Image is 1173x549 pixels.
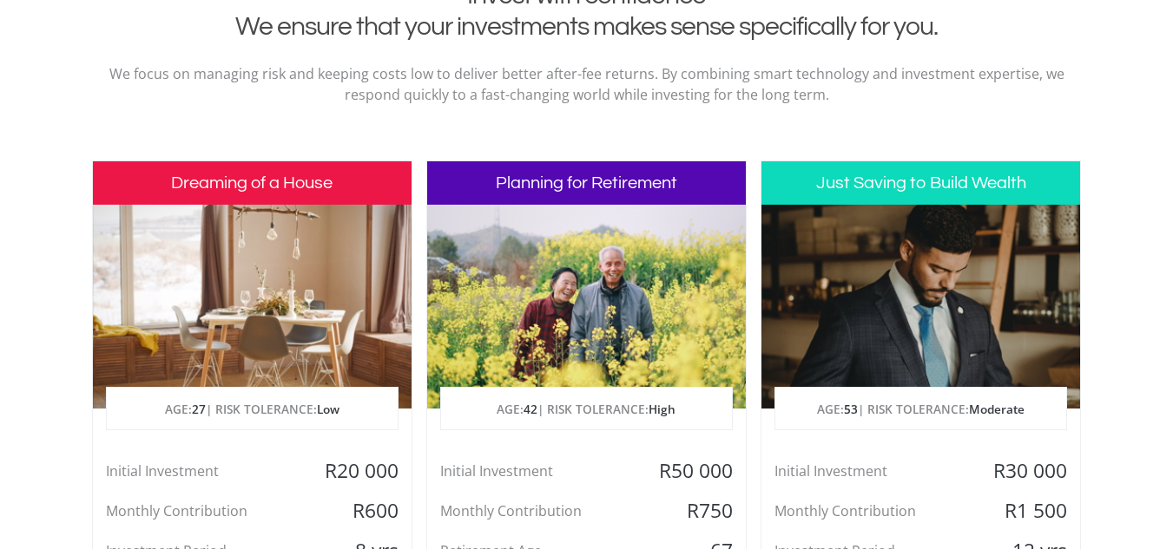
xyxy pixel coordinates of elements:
[305,498,411,524] div: R600
[974,498,1080,524] div: R1 500
[305,458,411,484] div: R20 000
[441,388,732,431] p: AGE: | RISK TOLERANCE:
[844,401,858,417] span: 53
[427,498,640,524] div: Monthly Contribution
[775,388,1066,431] p: AGE: | RISK TOLERANCE:
[969,401,1025,417] span: Moderate
[640,498,746,524] div: R750
[524,401,537,417] span: 42
[427,161,746,205] h3: Planning for Retirement
[105,63,1069,105] p: We focus on managing risk and keeping costs low to deliver better after-fee returns. By combining...
[640,458,746,484] div: R50 000
[974,458,1080,484] div: R30 000
[107,388,398,431] p: AGE: | RISK TOLERANCE:
[761,458,974,484] div: Initial Investment
[93,161,412,205] h3: Dreaming of a House
[649,401,675,417] span: High
[761,161,1080,205] h3: Just Saving to Build Wealth
[761,498,974,524] div: Monthly Contribution
[192,401,206,417] span: 27
[93,498,306,524] div: Monthly Contribution
[427,458,640,484] div: Initial Investment
[93,458,306,484] div: Initial Investment
[317,401,339,417] span: Low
